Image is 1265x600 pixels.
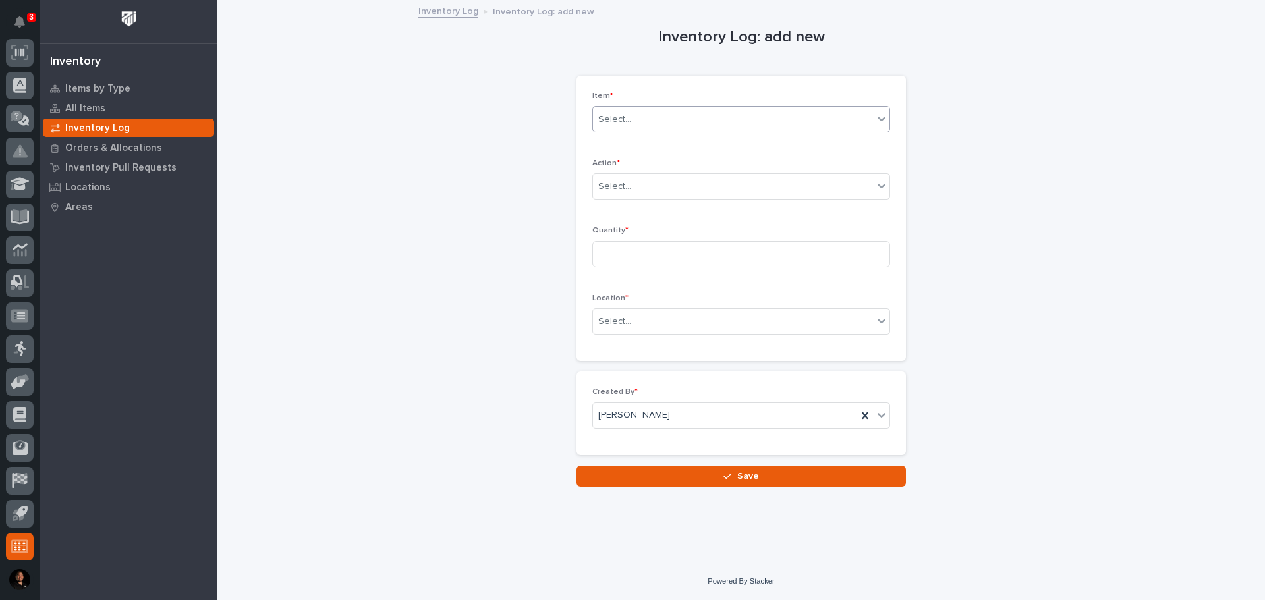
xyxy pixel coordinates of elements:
a: Locations [40,177,217,197]
h1: Inventory Log: add new [576,28,906,47]
span: [PERSON_NAME] [598,408,670,422]
span: Location [592,294,629,302]
p: Items by Type [65,83,130,95]
p: Inventory Log [65,123,130,134]
div: Select... [598,180,631,194]
p: 3 [29,13,34,22]
div: Select... [598,315,631,329]
a: Areas [40,197,217,217]
span: Save [737,472,759,481]
div: Notifications3 [16,16,34,37]
span: Item [592,92,613,100]
span: Action [592,159,620,167]
a: All Items [40,98,217,118]
div: Inventory [50,55,101,69]
a: Orders & Allocations [40,138,217,157]
p: Areas [65,202,93,213]
span: Quantity [592,227,629,234]
p: Inventory Pull Requests [65,162,177,174]
button: users-avatar [6,566,34,593]
a: Inventory Pull Requests [40,157,217,177]
button: Save [576,466,906,487]
img: Workspace Logo [117,7,141,31]
p: Locations [65,182,111,194]
a: Inventory Log [40,118,217,138]
p: Orders & Allocations [65,142,162,154]
p: Inventory Log: add new [493,3,594,18]
a: Items by Type [40,78,217,98]
a: Powered By Stacker [708,577,774,585]
a: Inventory Log [418,3,478,18]
p: All Items [65,103,105,115]
button: Notifications [6,8,34,36]
div: Select... [598,113,631,126]
span: Created By [592,388,638,396]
